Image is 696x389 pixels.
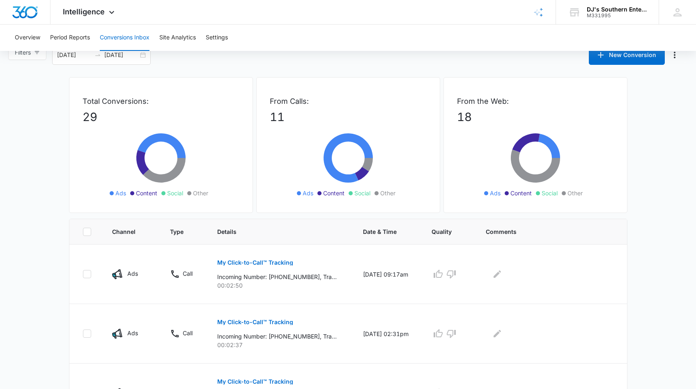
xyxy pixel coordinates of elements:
[432,227,454,236] span: Quality
[63,7,105,16] span: Intelligence
[486,227,602,236] span: Comments
[380,189,395,197] span: Other
[217,227,331,236] span: Details
[8,45,46,60] button: Filters
[217,379,293,384] p: My Click-to-Call™ Tracking
[363,227,400,236] span: Date & Time
[136,189,157,197] span: Content
[94,52,101,58] span: swap-right
[183,329,193,337] p: Call
[57,50,91,59] input: Start date
[353,245,422,304] td: [DATE] 09:17am
[94,52,101,58] span: to
[457,108,614,126] p: 18
[50,25,90,51] button: Period Reports
[668,48,681,62] button: Manage Numbers
[270,108,427,126] p: 11
[217,272,337,281] p: Incoming Number: [PHONE_NUMBER], Tracking Number: [PHONE_NUMBER], Ring To: [PHONE_NUMBER], Caller...
[303,189,313,197] span: Ads
[83,108,239,126] p: 29
[510,189,532,197] span: Content
[217,260,293,265] p: My Click-to-Call™ Tracking
[323,189,345,197] span: Content
[567,189,583,197] span: Other
[217,341,343,349] p: 00:02:37
[587,6,647,13] div: account name
[457,96,614,107] p: From the Web:
[270,96,427,107] p: From Calls:
[170,227,186,236] span: Type
[83,96,239,107] p: Total Conversions:
[542,189,558,197] span: Social
[159,25,196,51] button: Site Analytics
[15,48,31,57] span: Filters
[167,189,183,197] span: Social
[589,45,665,65] button: New Conversion
[490,189,501,197] span: Ads
[127,329,138,337] p: Ads
[183,269,193,278] p: Call
[15,25,40,51] button: Overview
[491,268,504,281] button: Edit Comments
[353,304,422,364] td: [DATE] 02:31pm
[587,13,647,18] div: account id
[354,189,370,197] span: Social
[115,189,126,197] span: Ads
[127,269,138,278] p: Ads
[217,319,293,325] p: My Click-to-Call™ Tracking
[217,253,293,272] button: My Click-to-Call™ Tracking
[112,227,138,236] span: Channel
[217,312,293,332] button: My Click-to-Call™ Tracking
[491,327,504,340] button: Edit Comments
[217,281,343,290] p: 00:02:50
[206,25,228,51] button: Settings
[193,189,208,197] span: Other
[104,50,138,59] input: End date
[100,25,149,51] button: Conversions Inbox
[217,332,337,341] p: Incoming Number: [PHONE_NUMBER], Tracking Number: [PHONE_NUMBER], Ring To: [PHONE_NUMBER], Caller...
